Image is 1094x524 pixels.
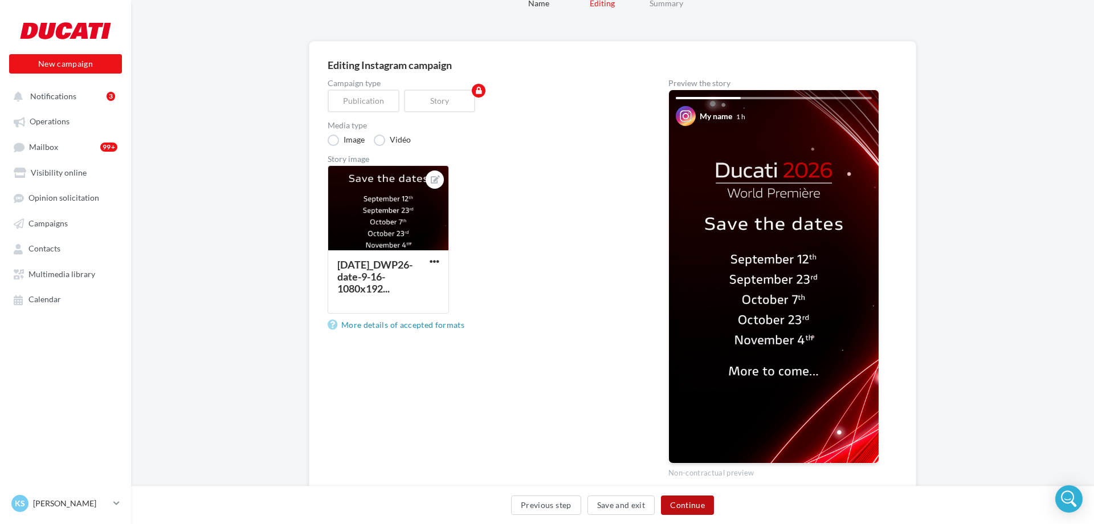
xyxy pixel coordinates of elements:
a: Contacts [7,238,124,258]
a: Campaigns [7,213,124,233]
label: Campaign type [328,79,632,87]
span: KS [15,498,25,509]
button: Save and exit [587,495,655,515]
span: Opinion solicitation [28,193,99,203]
span: Multimedia library [28,269,95,279]
div: My name [700,111,732,122]
span: Campaigns [28,218,68,228]
div: 99+ [100,143,117,152]
a: KS [PERSON_NAME] [9,493,122,514]
button: Notifications 3 [7,86,120,106]
a: Visibility online [7,162,124,182]
a: Multimedia library [7,263,124,284]
span: Contacts [28,244,60,254]
span: Operations [30,117,70,127]
a: Operations [7,111,124,131]
span: Notifications [30,91,76,101]
div: Non-contractual preview [668,464,879,478]
span: Calendar [28,295,61,304]
span: Visibility online [31,168,87,177]
div: 1 h [736,112,745,121]
img: Your Instagram story preview [669,90,879,463]
span: Mailbox [29,142,58,152]
label: Media type [328,121,632,129]
a: Mailbox99+ [7,136,124,157]
div: Preview the story [668,79,879,87]
button: Continue [661,495,714,515]
div: [DATE]_DWP26-date-9-16-1080x192... [337,258,413,295]
a: Opinion solicitation [7,187,124,208]
a: Calendar [7,289,124,309]
button: Previous step [511,495,581,515]
div: 3 [107,92,115,101]
div: Story image [328,155,632,163]
label: Image [328,135,365,146]
div: Editing Instagram campaign [328,60,897,70]
button: New campaign [9,54,122,74]
label: Vidéo [374,135,411,146]
p: [PERSON_NAME] [33,498,109,509]
a: More details of accepted formats [328,318,469,332]
div: Open Intercom Messenger [1055,485,1083,513]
